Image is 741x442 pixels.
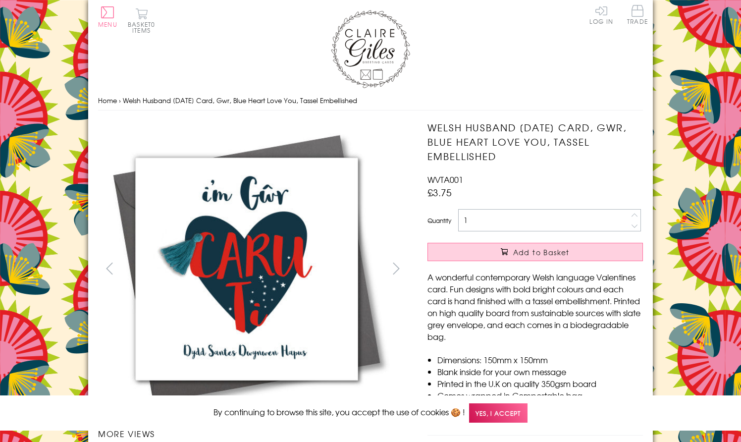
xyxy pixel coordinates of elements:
li: Comes wrapped in Compostable bag [437,389,643,401]
p: A wonderful contemporary Welsh language Valentines card. Fun designs with bold bright colours and... [427,271,643,342]
button: Menu [98,6,117,27]
button: Add to Basket [427,243,643,261]
img: Welsh Husband Valentine's Day Card, Gwr, Blue Heart Love You, Tassel Embellished [408,120,705,418]
span: 0 items [132,20,155,35]
button: prev [98,257,120,279]
span: Add to Basket [513,247,570,257]
span: £3.75 [427,185,452,199]
img: Welsh Husband Valentine's Day Card, Gwr, Blue Heart Love You, Tassel Embellished [98,120,395,418]
span: Menu [98,20,117,29]
h1: Welsh Husband [DATE] Card, Gwr, Blue Heart Love You, Tassel Embellished [427,120,643,163]
li: Printed in the U.K on quality 350gsm board [437,378,643,389]
nav: breadcrumbs [98,91,643,111]
span: Welsh Husband [DATE] Card, Gwr, Blue Heart Love You, Tassel Embellished [123,96,357,105]
button: next [385,257,408,279]
li: Blank inside for your own message [437,366,643,378]
a: Home [98,96,117,105]
span: › [119,96,121,105]
li: Dimensions: 150mm x 150mm [437,354,643,366]
label: Quantity [427,216,451,225]
span: WVTA001 [427,173,463,185]
a: Trade [627,5,648,26]
a: Log In [589,5,613,24]
img: Claire Giles Greetings Cards [331,10,410,88]
span: Yes, I accept [469,403,528,423]
button: Basket0 items [128,8,155,33]
h3: More views [98,428,408,440]
span: Trade [627,5,648,24]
